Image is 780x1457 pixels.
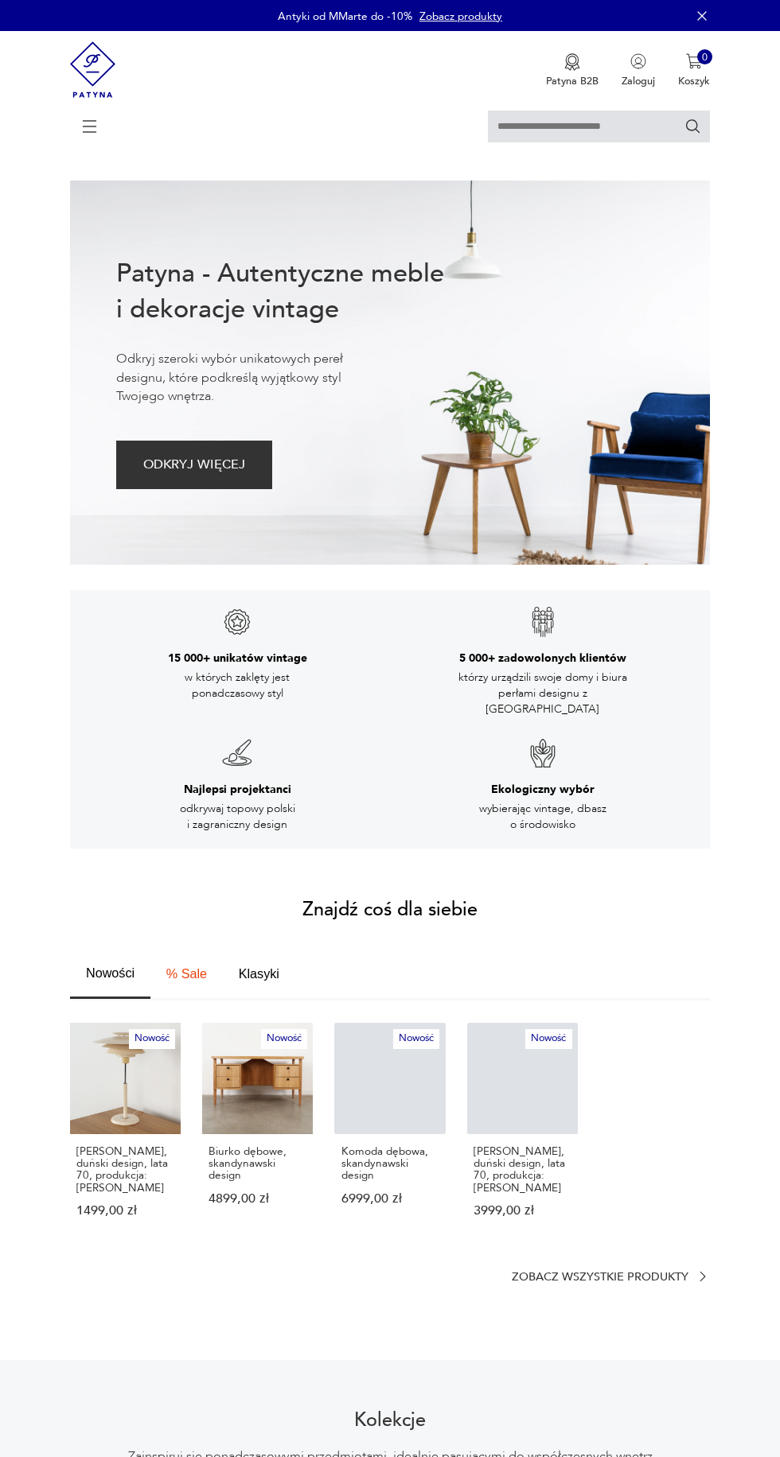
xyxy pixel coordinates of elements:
button: Szukaj [684,118,702,135]
a: Zobacz wszystkie produkty [512,1269,710,1284]
a: Zobacz produkty [419,9,502,24]
p: Komoda dębowa, skandynawski design [341,1145,439,1182]
h1: Patyna - Autentyczne meble i dekoracje vintage [116,256,456,328]
p: w których zaklęty jest ponadczasowy styl [150,670,325,702]
p: odkrywaj topowy polski i zagraniczny design [150,801,325,833]
p: Odkryj szeroki wybór unikatowych pereł designu, które podkreślą wyjątkowy styl Twojego wnętrza. [116,350,388,406]
a: NowośćKomoda dębowa, skandynawski designKomoda dębowa, skandynawski design6999,00 zł [334,1023,445,1245]
h2: Znajdź coś dla siebie [302,902,478,919]
a: Ikona medaluPatyna B2B [546,53,599,88]
p: 4899,00 zł [209,1193,306,1205]
p: 6999,00 zł [341,1193,439,1205]
img: Znak gwarancji jakości [527,737,559,769]
img: Ikona koszyka [686,53,702,69]
p: Antyki od MMarte do -10% [278,9,412,24]
p: Zobacz wszystkie produkty [512,1272,688,1282]
img: Patyna - sklep z meblami i dekoracjami vintage [70,31,115,108]
p: Zaloguj [622,74,655,88]
span: Nowości [86,966,135,979]
img: Ikona medalu [564,53,580,71]
img: Znak gwarancji jakości [221,606,253,638]
h3: 5 000+ zadowolonych klientów [459,651,626,666]
h2: Kolekcje [354,1412,426,1430]
p: Biurko dębowe, skandynawski design [209,1145,306,1182]
p: 1499,00 zł [76,1205,174,1217]
img: Znak gwarancji jakości [221,737,253,769]
p: którzy urządzili swoje domy i biura perłami designu z [GEOGRAPHIC_DATA] [455,670,630,718]
a: NowośćBiurko dębowe, skandynawski designBiurko dębowe, skandynawski design4899,00 zł [202,1023,313,1245]
div: 0 [697,49,713,65]
img: Znak gwarancji jakości [527,606,559,638]
p: [PERSON_NAME], duński design, lata 70, produkcja: [PERSON_NAME] [76,1145,174,1194]
button: 0Koszyk [678,53,710,88]
span: % Sale [166,967,207,980]
h3: Ekologiczny wybór [491,782,595,798]
button: Zaloguj [622,53,655,88]
p: [PERSON_NAME], duński design, lata 70, produkcja: [PERSON_NAME] [474,1145,571,1194]
button: ODKRYJ WIĘCEJ [116,441,273,489]
a: NowośćLampa biurkowa, duński design, lata 70, produkcja: Dania[PERSON_NAME], duński design, lata ... [70,1023,181,1245]
img: Ikonka użytkownika [630,53,646,69]
p: 3999,00 zł [474,1205,571,1217]
p: Koszyk [678,74,710,88]
a: ODKRYJ WIĘCEJ [116,461,273,471]
h3: Najlepsi projektanci [184,782,291,798]
h3: 15 000+ unikatów vintage [168,651,307,666]
p: Patyna B2B [546,74,599,88]
span: Klasyki [239,967,279,980]
button: Patyna B2B [546,53,599,88]
p: wybierając vintage, dbasz o środowisko [455,801,630,833]
a: NowośćWitryna mahoniowa, duński design, lata 70, produkcja: Dania[PERSON_NAME], duński design, la... [467,1023,578,1245]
